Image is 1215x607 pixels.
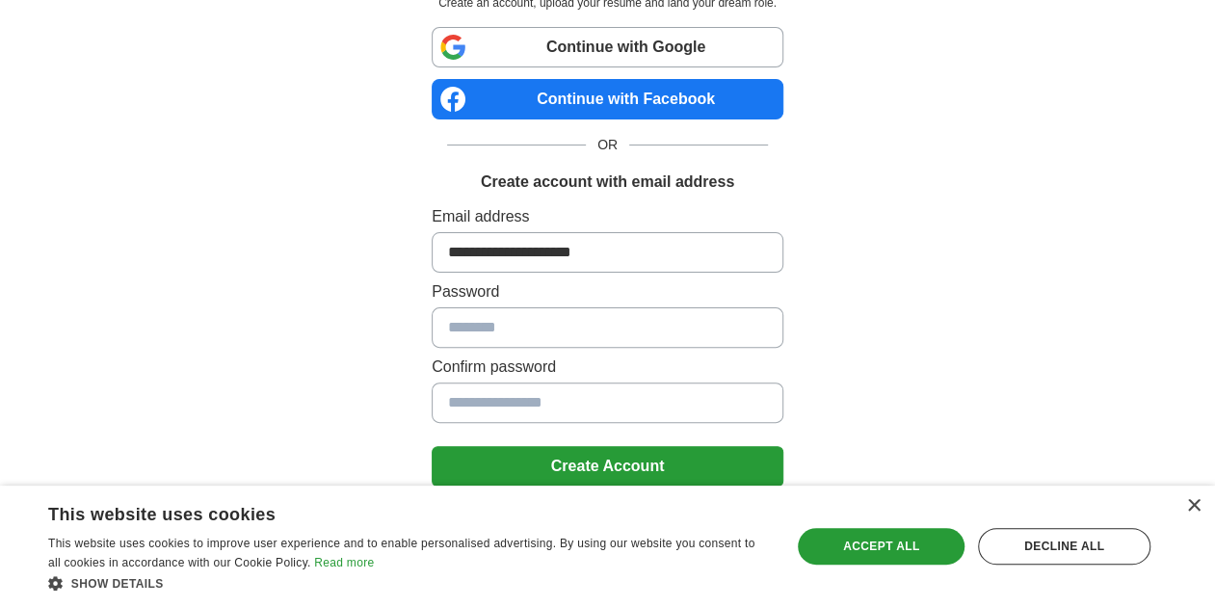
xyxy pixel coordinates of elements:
[586,135,629,155] span: OR
[481,171,734,194] h1: Create account with email address
[1186,499,1201,514] div: Close
[432,205,783,228] label: Email address
[978,528,1150,565] div: Decline all
[432,280,783,303] label: Password
[48,537,754,569] span: This website uses cookies to improve user experience and to enable personalised advertising. By u...
[432,27,783,67] a: Continue with Google
[48,573,769,593] div: Show details
[432,356,783,379] label: Confirm password
[314,556,374,569] a: Read more, opens a new window
[432,79,783,119] a: Continue with Facebook
[71,577,164,591] span: Show details
[48,497,721,526] div: This website uses cookies
[798,528,964,565] div: Accept all
[432,446,783,487] button: Create Account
